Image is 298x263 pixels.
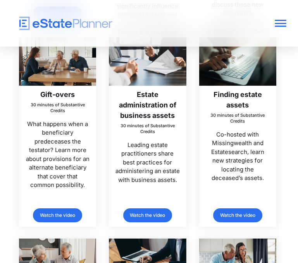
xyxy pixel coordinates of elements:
[19,37,96,198] a: Gift-overs30 minutes of Substantive CreditsWhat happens when a beneficiary predeceases the testat...
[205,130,270,183] p: Co-hosted with Missingwealth and Estatesearch, learn new strategies for locating the deceased’s a...
[25,102,90,114] p: 30 minutes of Substantive Credits
[115,123,180,135] p: 30 minutes of Substantive Credits
[33,208,82,222] a: Watch the video
[213,208,262,222] a: Watch the video
[115,90,180,121] h3: Estate administration of business assets
[25,120,90,190] p: What happens when a beneficiary predeceases the testator? Learn more about provisions for an alte...
[115,141,180,184] p: Leading estate practitioners share best practices for administering an estate with business assets.
[25,90,90,100] h3: Gift-overs
[12,17,231,30] a: home
[109,37,186,192] a: Estate administration of business assets30 minutes of Substantive CreditsLeading estate practitio...
[205,112,270,125] p: 30 minutes of Substantive Credits
[123,208,172,222] a: Watch the video
[199,37,276,191] a: Finding estate assets30 minutes of Substantive CreditsCo-hosted with Missingwealth and Estatesear...
[205,90,270,111] h3: Finding estate assets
